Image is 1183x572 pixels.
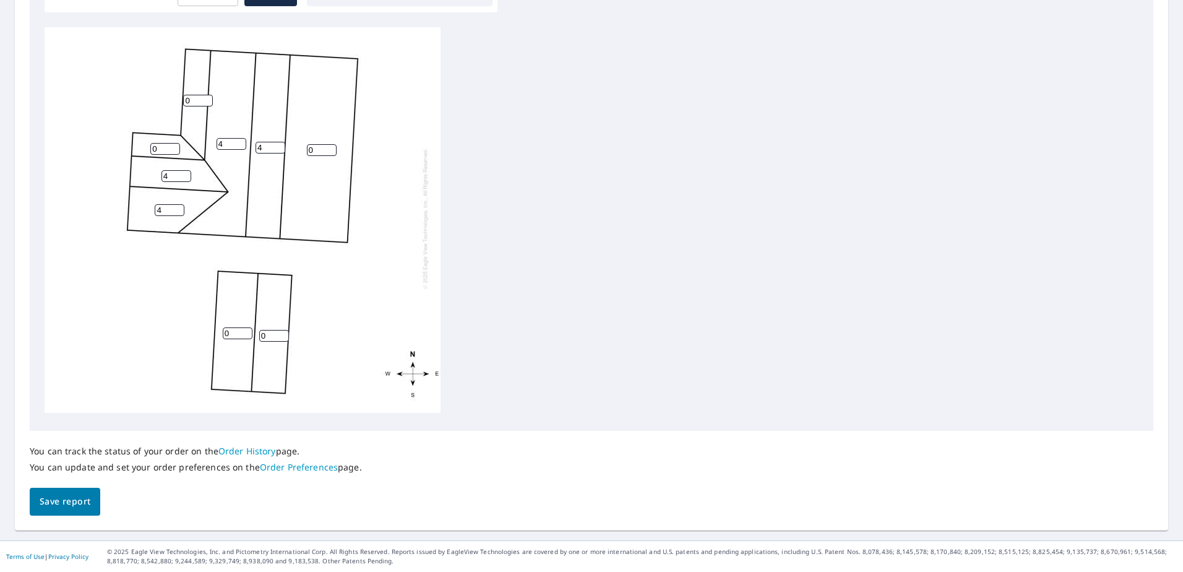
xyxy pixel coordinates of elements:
[30,488,100,516] button: Save report
[218,445,276,457] a: Order History
[6,552,45,561] a: Terms of Use
[30,462,362,473] p: You can update and set your order preferences on the page.
[48,552,88,561] a: Privacy Policy
[260,461,338,473] a: Order Preferences
[40,494,90,509] span: Save report
[6,553,88,560] p: |
[30,446,362,457] p: You can track the status of your order on the page.
[107,547,1177,566] p: © 2025 Eagle View Technologies, Inc. and Pictometry International Corp. All Rights Reserved. Repo...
